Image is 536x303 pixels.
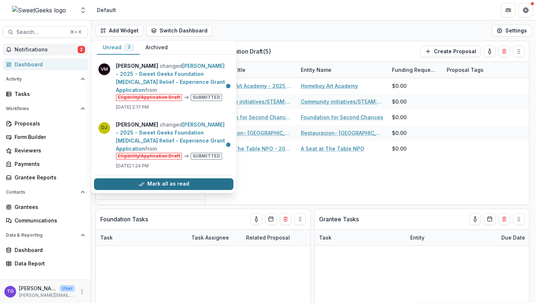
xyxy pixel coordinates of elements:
[187,230,242,245] div: Task Assignee
[210,82,292,90] a: Homeboy Art Academy - 2025 - Sweet Geeks Foundation Grant Application
[78,46,85,53] span: 2
[19,284,57,292] p: [PERSON_NAME]
[96,234,117,241] div: Task
[210,145,292,152] a: A Seat at The Table NPO - 2025 - Sweet Geeks Foundation Grant Application
[420,46,481,57] button: Create Proposal
[296,66,336,74] div: Entity Name
[140,40,174,55] button: Archived
[3,44,88,55] button: Notifications2
[6,190,78,195] span: Contacts
[15,90,82,98] div: Tasks
[242,234,294,241] div: Related Proposal
[518,3,533,18] button: Get Help
[484,46,496,57] button: toggle-assigned-to-me
[3,58,88,70] a: Dashboard
[265,213,277,225] button: Calendar
[497,234,529,241] div: Due Date
[116,63,225,93] a: [PERSON_NAME] - 2025 - Sweet Geeks Foundation [MEDICAL_DATA] Relief - Experience Grant Application
[3,131,88,143] a: Form Builder
[217,47,272,56] p: Application Draft ( 5 )
[3,214,88,226] a: Communications
[116,62,229,101] p: changed from
[210,129,292,137] a: Restauracion- [GEOGRAPHIC_DATA] - 2025 - Sweet Geeks Foundation Grant Application
[392,129,407,137] div: $0.00
[513,213,525,225] button: Drag
[3,26,88,38] button: Search...
[442,62,533,78] div: Proposal Tags
[116,121,229,160] p: changed from
[15,133,82,141] div: Form Builder
[296,62,388,78] div: Entity Name
[392,98,407,105] div: $0.00
[3,158,88,170] a: Payments
[6,106,78,111] span: Workflows
[301,82,358,90] a: Homeboy Art Academy
[128,44,131,50] span: 2
[3,244,88,256] a: Dashboard
[315,230,406,245] div: Task
[3,229,88,241] button: Open Data & Reporting
[294,213,306,225] button: Drag
[15,160,82,168] div: Payments
[392,82,407,90] div: $0.00
[96,230,187,245] div: Task
[97,40,140,55] button: Unread
[16,29,66,35] span: Search...
[301,98,383,105] a: Community initiatives/STEAM:CODERS
[15,203,82,211] div: Grantees
[15,47,78,53] span: Notifications
[484,213,496,225] button: Calendar
[388,62,442,78] div: Funding Requested
[469,213,481,225] button: toggle-assigned-to-me
[392,113,407,121] div: $0.00
[100,215,148,224] p: Foundation Tasks
[15,260,82,267] div: Data Report
[498,213,510,225] button: Delete card
[6,233,78,238] span: Data & Reporting
[392,145,407,152] div: $0.00
[406,234,429,241] div: Entity
[15,246,82,254] div: Dashboard
[498,46,510,57] button: Delete card
[3,201,88,213] a: Grantees
[210,98,292,105] a: Community initiatives/STEAM:CODERS - 2025 - Sweet Geeks Foundation Grant Application
[78,3,88,18] button: Open entity switcher
[388,66,442,74] div: Funding Requested
[94,5,119,15] nav: breadcrumb
[69,28,83,36] div: ⌘ + K
[205,62,296,78] div: Proposal Title
[301,129,383,137] a: Restauracion- [GEOGRAPHIC_DATA]
[242,230,333,245] div: Related Proposal
[3,257,88,269] a: Data Report
[250,213,262,225] button: toggle-assigned-to-me
[15,217,82,224] div: Communications
[406,230,497,245] div: Entity
[116,121,225,152] a: [PERSON_NAME] - 2025 - Sweet Geeks Foundation [MEDICAL_DATA] Relief - Experience Grant Application
[146,25,212,36] button: Switch Dashboard
[3,117,88,129] a: Proposals
[513,46,525,57] button: Drag
[3,88,88,100] a: Tasks
[187,234,233,241] div: Task Assignee
[96,25,143,36] button: Add Widget
[12,6,66,15] img: SweetGeeks logo
[94,178,233,190] button: Mark all as read
[15,120,82,127] div: Proposals
[15,174,82,181] div: Grantee Reports
[97,6,116,14] div: Default
[315,234,336,241] div: Task
[501,3,516,18] button: Partners
[3,73,88,85] button: Open Activity
[78,287,86,296] button: More
[280,213,291,225] button: Delete card
[3,103,88,114] button: Open Workflows
[15,147,82,154] div: Reviewers
[319,215,359,224] p: Grantee Tasks
[301,145,364,152] a: A Seat at The Table NPO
